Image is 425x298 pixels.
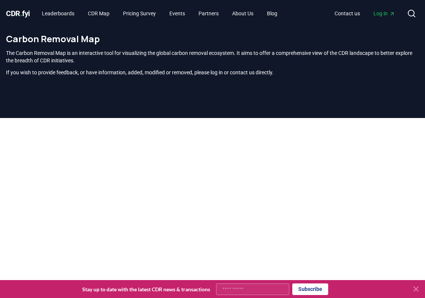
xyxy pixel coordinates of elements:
[6,49,419,64] p: The Carbon Removal Map is an interactive tool for visualizing the global carbon removal ecosystem...
[329,7,366,20] a: Contact us
[373,10,395,17] span: Log in
[36,7,283,20] nav: Main
[6,8,30,19] a: CDR.fyi
[329,7,401,20] nav: Main
[6,33,419,45] h1: Carbon Removal Map
[6,9,30,18] span: CDR fyi
[6,69,419,76] p: If you wish to provide feedback, or have information, added, modified or removed, please log in o...
[20,9,22,18] span: .
[193,7,225,20] a: Partners
[117,7,162,20] a: Pricing Survey
[163,7,191,20] a: Events
[367,7,401,20] a: Log in
[36,7,80,20] a: Leaderboards
[226,7,259,20] a: About Us
[82,7,116,20] a: CDR Map
[261,7,283,20] a: Blog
